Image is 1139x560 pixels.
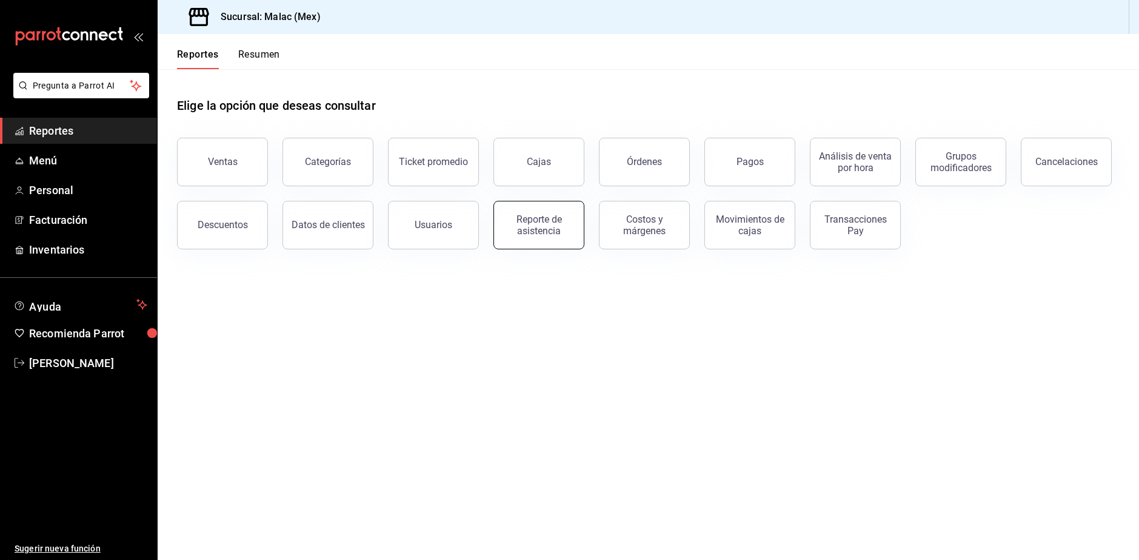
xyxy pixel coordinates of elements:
[305,156,351,167] div: Categorías
[292,219,365,231] div: Datos de clientes
[29,182,147,198] span: Personal
[818,150,893,174] div: Análisis de venta por hora
[1035,156,1098,167] div: Cancelaciones
[15,542,147,555] span: Sugerir nueva función
[599,138,690,186] button: Órdenes
[501,214,576,237] div: Reporte de asistencia
[415,219,452,231] div: Usuarios
[29,152,147,169] span: Menú
[282,138,373,186] button: Categorías
[493,201,584,249] button: Reporte de asistencia
[177,201,268,249] button: Descuentos
[29,325,147,342] span: Recomienda Parrot
[208,156,238,167] div: Ventas
[29,123,147,139] span: Reportes
[177,49,280,69] div: navigation tabs
[388,201,479,249] button: Usuarios
[810,201,901,249] button: Transacciones Pay
[282,201,373,249] button: Datos de clientes
[627,156,662,167] div: Órdenes
[8,88,149,101] a: Pregunta a Parrot AI
[607,214,682,237] div: Costos y márgenes
[712,214,787,237] div: Movimientos de cajas
[810,138,901,186] button: Análisis de venta por hora
[29,212,147,228] span: Facturación
[818,214,893,237] div: Transacciones Pay
[399,156,468,167] div: Ticket promedio
[704,138,795,186] button: Pagos
[388,138,479,186] button: Ticket promedio
[177,96,376,115] h1: Elige la opción que deseas consultar
[1021,138,1112,186] button: Cancelaciones
[177,49,219,69] button: Reportes
[29,355,147,371] span: [PERSON_NAME]
[238,49,280,69] button: Resumen
[29,241,147,258] span: Inventarios
[29,297,132,312] span: Ayuda
[33,79,130,92] span: Pregunta a Parrot AI
[527,156,551,167] div: Cajas
[211,10,321,24] h3: Sucursal: Malac (Mex)
[198,219,248,231] div: Descuentos
[493,138,584,186] button: Cajas
[13,73,149,98] button: Pregunta a Parrot AI
[737,156,764,167] div: Pagos
[923,150,998,174] div: Grupos modificadores
[915,138,1006,186] button: Grupos modificadores
[704,201,795,249] button: Movimientos de cajas
[599,201,690,249] button: Costos y márgenes
[177,138,268,186] button: Ventas
[133,32,143,41] button: open_drawer_menu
